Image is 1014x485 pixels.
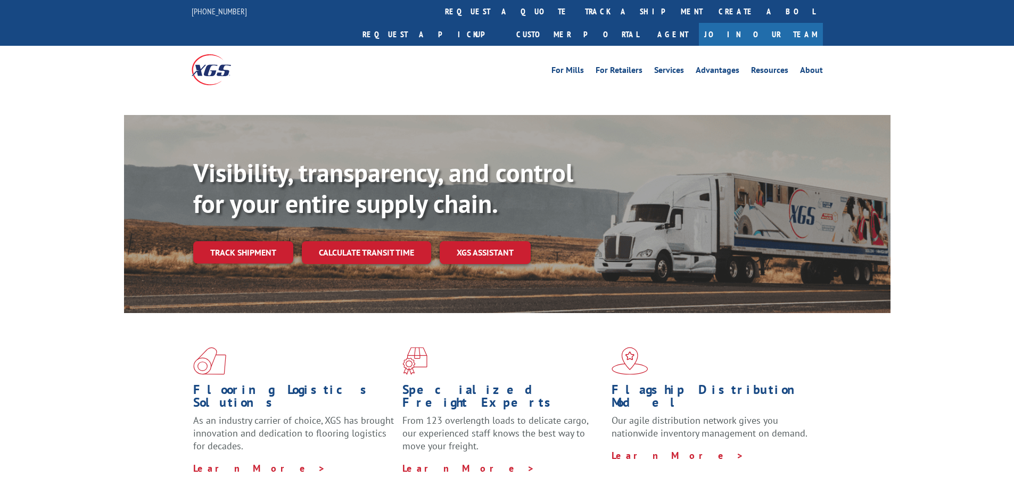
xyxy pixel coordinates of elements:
[193,462,326,474] a: Learn More >
[751,66,788,78] a: Resources
[699,23,823,46] a: Join Our Team
[612,347,648,375] img: xgs-icon-flagship-distribution-model-red
[193,383,394,414] h1: Flooring Logistics Solutions
[192,6,247,17] a: [PHONE_NUMBER]
[355,23,508,46] a: Request a pickup
[302,241,431,264] a: Calculate transit time
[508,23,647,46] a: Customer Portal
[440,241,531,264] a: XGS ASSISTANT
[612,449,744,462] a: Learn More >
[402,347,427,375] img: xgs-icon-focused-on-flooring-red
[696,66,739,78] a: Advantages
[402,414,604,462] p: From 123 overlength loads to delicate cargo, our experienced staff knows the best way to move you...
[402,383,604,414] h1: Specialized Freight Experts
[647,23,699,46] a: Agent
[551,66,584,78] a: For Mills
[612,414,807,439] span: Our agile distribution network gives you nationwide inventory management on demand.
[193,156,573,220] b: Visibility, transparency, and control for your entire supply chain.
[193,241,293,264] a: Track shipment
[596,66,642,78] a: For Retailers
[800,66,823,78] a: About
[193,347,226,375] img: xgs-icon-total-supply-chain-intelligence-red
[193,414,394,452] span: As an industry carrier of choice, XGS has brought innovation and dedication to flooring logistics...
[654,66,684,78] a: Services
[612,383,813,414] h1: Flagship Distribution Model
[402,462,535,474] a: Learn More >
